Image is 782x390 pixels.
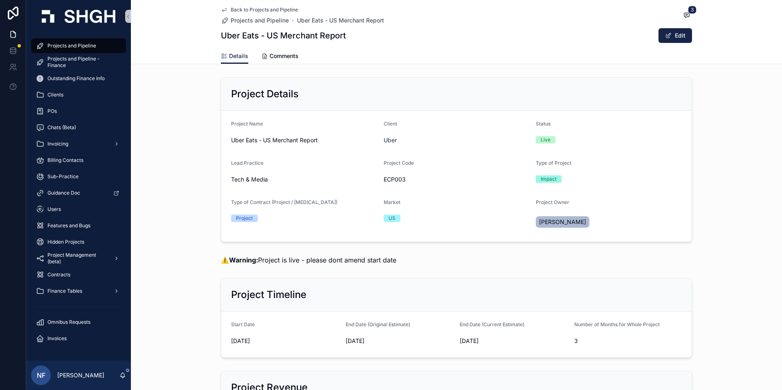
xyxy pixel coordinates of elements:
[31,251,126,266] a: Project Management (beta)
[384,160,414,166] span: Project Code
[31,153,126,168] a: Billing Contacts
[42,10,115,23] img: App logo
[536,160,571,166] span: Type of Project
[539,218,586,226] span: [PERSON_NAME]
[31,331,126,346] a: Invoices
[346,337,454,345] span: [DATE]
[261,49,299,65] a: Comments
[31,315,126,329] a: Omnibus Requests
[231,199,337,205] span: Type of Contract (Project / [MEDICAL_DATA])
[231,136,377,144] span: Uber Eats - US Merchant Report
[231,7,298,13] span: Back to Projects and Pipeline
[31,218,126,233] a: Features and Bugs
[47,335,67,342] span: Invoices
[221,16,289,25] a: Projects and Pipeline
[541,175,557,183] div: Impact
[536,121,551,127] span: Status
[47,222,90,229] span: Features and Bugs
[688,6,697,14] span: 3
[384,199,400,205] span: Market
[384,121,397,127] span: Client
[31,267,126,282] a: Contracts
[31,169,126,184] a: Sub-Practice
[47,190,80,196] span: Guidance Doc
[221,30,346,41] h1: Uber Eats - US Merchant Report
[231,288,306,301] h2: Project Timeline
[221,49,248,64] a: Details
[231,87,299,101] h2: Project Details
[26,33,131,356] div: scrollable content
[384,136,397,144] a: Uber
[221,7,298,13] a: Back to Projects and Pipeline
[231,321,255,327] span: Start Date
[31,55,126,69] a: Projects and Pipeline - Finance
[229,52,248,60] span: Details
[31,38,126,53] a: Projects and Pipeline
[574,321,660,327] span: Number of Months for Whole Project
[536,199,569,205] span: Project Owner
[31,235,126,249] a: Hidden Projects
[231,121,263,127] span: Project Name
[231,160,263,166] span: Lead Practice
[31,87,126,102] a: Clients
[47,173,79,180] span: Sub-Practice
[31,120,126,135] a: Chats (Beta)
[37,370,45,380] span: NF
[47,252,107,265] span: Project Management (beta)
[31,137,126,151] a: Invoicing
[31,71,126,86] a: Outstanding Finance Info
[31,186,126,200] a: Guidance Doc
[658,28,692,43] button: Edit
[31,202,126,217] a: Users
[47,157,83,164] span: Billing Contacts
[47,75,105,82] span: Outstanding Finance Info
[231,175,268,184] span: Tech & Media
[681,11,692,21] button: 3
[389,215,395,222] div: US
[270,52,299,60] span: Comments
[47,271,70,278] span: Contracts
[31,284,126,298] a: Finance Tables
[221,256,396,264] span: ⚠️ Project is live - please dont amend start date
[47,319,90,325] span: Omnibus Requests
[47,92,63,98] span: Clients
[541,136,551,143] div: Live
[574,337,682,345] span: 3
[231,16,289,25] span: Projects and Pipeline
[47,206,61,213] span: Users
[460,337,568,345] span: [DATE]
[47,108,57,114] span: POs
[47,141,68,147] span: Invoicing
[460,321,524,327] span: End Date (Current Estimate)
[346,321,410,327] span: End Date (Original Estimate)
[47,56,118,69] span: Projects and Pipeline - Finance
[47,288,82,294] span: Finance Tables
[47,43,96,49] span: Projects and Pipeline
[31,104,126,119] a: POs
[231,337,339,345] span: [DATE]
[47,124,76,131] span: Chats (Beta)
[229,256,258,264] strong: Warning:
[57,371,104,379] p: [PERSON_NAME]
[384,175,530,184] span: ECP003
[236,215,253,222] div: Project
[47,239,84,245] span: Hidden Projects
[297,16,384,25] a: Uber Eats - US Merchant Report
